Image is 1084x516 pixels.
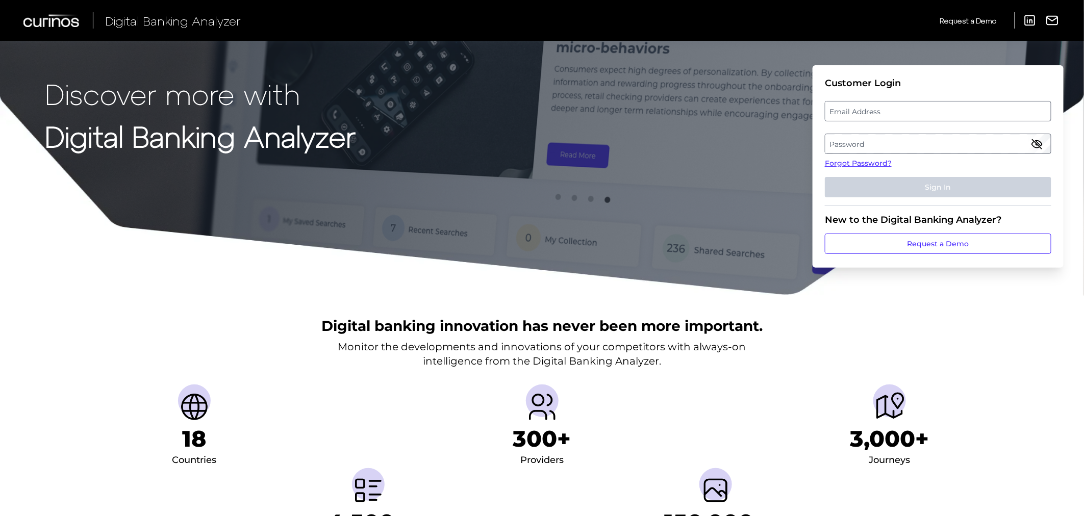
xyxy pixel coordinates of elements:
button: Sign In [825,177,1051,197]
a: Request a Demo [825,234,1051,254]
h1: 3,000+ [850,425,929,452]
img: Journeys [873,391,906,423]
strong: Digital Banking Analyzer [45,119,356,153]
label: Password [825,135,1050,153]
span: Request a Demo [940,16,997,25]
h1: 18 [182,425,206,452]
img: Screenshots [699,474,732,507]
div: Countries [172,452,216,469]
span: Digital Banking Analyzer [105,13,241,28]
div: New to the Digital Banking Analyzer? [825,214,1051,225]
h2: Digital banking innovation has never been more important. [321,316,763,336]
div: Providers [520,452,564,469]
div: Customer Login [825,78,1051,89]
p: Discover more with [45,78,356,110]
p: Monitor the developments and innovations of your competitors with always-on intelligence from the... [338,340,746,368]
img: Metrics [352,474,385,507]
label: Email Address [825,102,1050,120]
img: Curinos [23,14,81,27]
img: Countries [178,391,211,423]
img: Providers [526,391,559,423]
h1: 300+ [513,425,571,452]
div: Journeys [869,452,911,469]
a: Request a Demo [940,12,997,29]
a: Forgot Password? [825,158,1051,169]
